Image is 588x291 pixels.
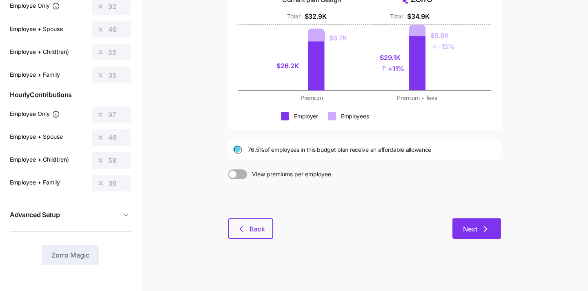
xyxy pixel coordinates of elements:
button: Next [452,218,501,239]
div: $5.8K [430,31,454,41]
span: Advanced Setup [10,210,60,220]
div: Employees [341,112,369,120]
button: Zorro Magic [42,245,99,265]
div: Premium [264,94,360,102]
div: + 11% [380,63,404,74]
span: Back [249,224,265,234]
div: $26.2K [276,61,303,71]
div: Premium + fees [370,94,465,102]
div: Total: [390,12,404,20]
div: Total: [287,12,301,20]
label: Employee + Family [10,70,60,79]
div: $32.9K [305,11,327,22]
label: Employee Only [10,109,60,118]
label: Employee + Family [10,178,60,187]
div: $6.7K [329,33,347,43]
button: Advanced Setup [10,205,131,225]
button: Back [228,218,273,239]
div: $34.9K [407,11,429,22]
span: Next [463,224,477,234]
span: Hourly Contributions [10,90,131,100]
span: View premiums per employee [247,169,331,179]
label: Employee + Spouse [10,132,63,141]
div: $29.1K [380,53,404,63]
span: Zorro Magic [51,250,89,260]
span: 76.5% of employees in this budget plan receive an affordable allowance [248,146,432,154]
label: Employee + Child(ren) [10,155,69,164]
label: Employee + Child(ren) [10,47,69,56]
div: Employer [294,112,318,120]
label: Employee + Spouse [10,24,63,33]
div: - 13% [430,41,454,52]
label: Employee Only [10,1,60,10]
